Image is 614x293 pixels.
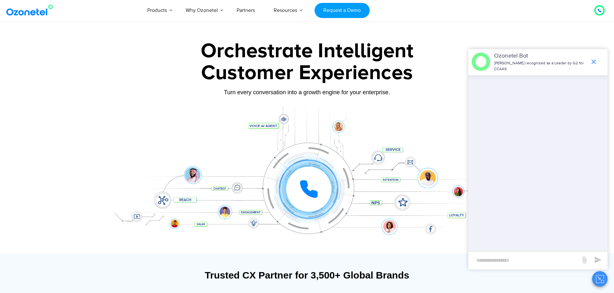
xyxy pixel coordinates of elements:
[106,58,509,88] div: Customer Experiences
[109,270,505,281] div: Trusted CX Partner for 3,500+ Global Brands
[494,52,587,60] p: Ozonetel Bot
[592,271,608,287] button: Close chat
[106,89,509,96] div: Turn every conversation into a growth engine for your enterprise.
[315,3,370,18] a: Request a Demo
[472,52,490,71] img: header
[587,55,600,68] span: end chat or minimize
[106,41,509,61] div: Orchestrate Intelligent
[494,60,587,72] p: [PERSON_NAME] recognized as a Leader by G2 for CCAAS
[472,255,577,266] div: new-msg-input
